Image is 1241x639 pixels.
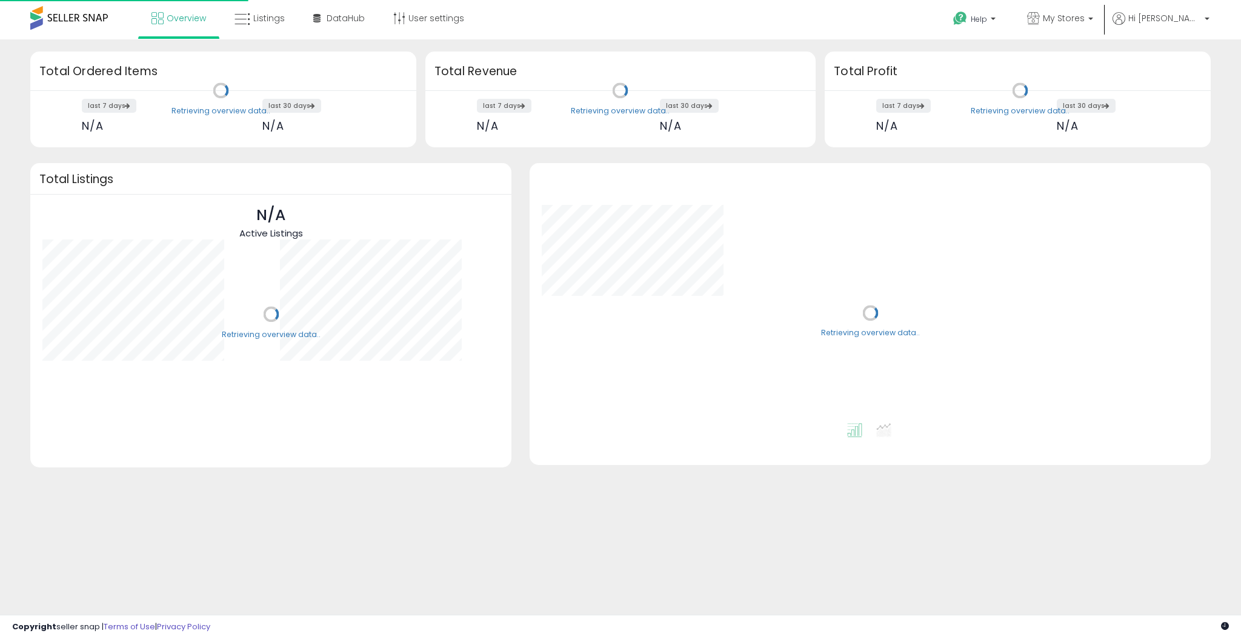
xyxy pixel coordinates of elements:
[253,12,285,24] span: Listings
[1113,12,1209,39] a: Hi [PERSON_NAME]
[171,105,270,116] div: Retrieving overview data..
[167,12,206,24] span: Overview
[953,11,968,26] i: Get Help
[327,12,365,24] span: DataHub
[222,329,321,340] div: Retrieving overview data..
[943,2,1008,39] a: Help
[1128,12,1201,24] span: Hi [PERSON_NAME]
[971,105,1070,116] div: Retrieving overview data..
[821,328,920,339] div: Retrieving overview data..
[971,14,987,24] span: Help
[1043,12,1085,24] span: My Stores
[571,105,670,116] div: Retrieving overview data..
